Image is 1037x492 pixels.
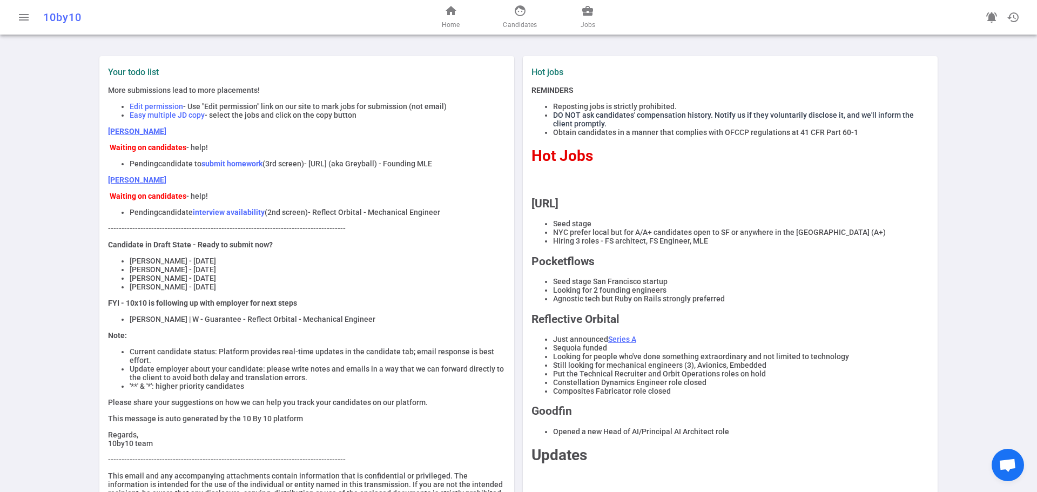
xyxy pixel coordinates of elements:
[553,286,929,294] li: Looking for 2 founding engineers
[108,398,506,407] p: Please share your suggestions on how we can help you track your candidates on our platform.
[531,147,593,165] span: Hot Jobs
[531,86,574,95] strong: REMINDERS
[130,282,506,291] li: [PERSON_NAME] - [DATE]
[130,257,506,265] li: [PERSON_NAME] - [DATE]
[108,127,166,136] a: [PERSON_NAME]
[992,449,1024,481] a: Open chat
[108,86,260,95] span: More submissions lead to more placements!
[108,331,127,340] strong: Note:
[110,192,186,200] strong: Waiting on candidates
[130,159,158,168] span: Pending
[581,4,595,30] a: Jobs
[581,19,595,30] span: Jobs
[553,219,929,228] li: Seed stage
[193,208,265,217] strong: interview availability
[130,315,506,323] li: [PERSON_NAME] | W - Guarantee - Reflect Orbital - Mechanical Engineer
[130,382,506,390] li: '**' & '*': higher priority candidates
[553,343,929,352] li: Sequoia funded
[13,6,35,28] button: Open menu
[531,405,929,417] h2: Goodfin
[108,240,273,249] strong: Candidate in Draft State - Ready to submit now?
[553,237,929,245] li: Hiring 3 roles - FS architect, FS Engineer, MLE
[265,208,308,217] span: (2nd screen)
[553,335,929,343] li: Just announced
[158,159,201,168] span: candidate to
[108,67,506,77] label: Your todo list
[108,455,506,464] p: ----------------------------------------------------------------------------------------
[110,143,186,152] strong: Waiting on candidates
[201,159,262,168] strong: submit homework
[553,427,929,436] li: Opened a new Head of AI/Principal AI Architect role
[130,111,205,119] span: Easy multiple JD copy
[130,208,158,217] span: Pending
[262,159,304,168] span: (3rd screen)
[17,11,30,24] span: menu
[553,352,929,361] li: Looking for people who've done something extraordinary and not limited to technology
[581,4,594,17] span: business_center
[108,414,506,423] p: This message is auto generated by the 10 By 10 platform
[130,265,506,274] li: [PERSON_NAME] - [DATE]
[553,277,929,286] li: Seed stage San Francisco startup
[205,111,356,119] span: - select the jobs and click on the copy button
[183,102,447,111] span: - Use "Edit permission" link on our site to mark jobs for submission (not email)
[553,369,929,378] li: Put the Technical Recruiter and Orbit Operations roles on hold
[608,335,636,343] a: Series A
[531,197,929,210] h2: [URL]
[553,387,929,395] li: Composites Fabricator role closed
[553,111,914,128] span: DO NOT ask candidates' compensation history. Notify us if they voluntarily disclose it, and we'll...
[158,208,193,217] span: candidate
[503,19,537,30] span: Candidates
[503,4,537,30] a: Candidates
[130,365,506,382] li: Update employer about your candidate: please write notes and emails in a way that we can forward ...
[108,224,506,233] p: ----------------------------------------------------------------------------------------
[553,228,929,237] li: NYC prefer local but for A/A+ candidates open to SF or anywhere in the [GEOGRAPHIC_DATA] (A+)
[985,11,998,24] span: notifications_active
[531,313,929,326] h2: Reflective Orbital
[553,378,929,387] li: Constellation Dynamics Engineer role closed
[1002,6,1024,28] button: Open history
[108,176,166,184] a: [PERSON_NAME]
[186,143,208,152] span: - help!
[108,430,506,448] p: Regards, 10by10 team
[130,274,506,282] li: [PERSON_NAME] - [DATE]
[130,347,506,365] li: Current candidate status: Platform provides real-time updates in the candidate tab; email respons...
[981,6,1002,28] a: Go to see announcements
[553,361,929,369] li: Still looking for mechanical engineers (3), Avionics, Embedded
[531,446,929,464] h1: Updates
[308,208,440,217] span: - Reflect Orbital - Mechanical Engineer
[130,102,183,111] span: Edit permission
[514,4,527,17] span: face
[304,159,432,168] span: - [URL] (aka Greyball) - Founding MLE
[531,67,726,77] label: Hot jobs
[442,4,460,30] a: Home
[553,294,929,303] li: Agnostic tech but Ruby on Rails strongly preferred
[108,299,297,307] strong: FYI - 10x10 is following up with employer for next steps
[442,19,460,30] span: Home
[1007,11,1020,24] span: history
[445,4,457,17] span: home
[531,255,929,268] h2: Pocketflows
[186,192,208,200] span: - help!
[43,11,341,24] div: 10by10
[553,102,929,111] li: Reposting jobs is strictly prohibited.
[553,128,929,137] li: Obtain candidates in a manner that complies with OFCCP regulations at 41 CFR Part 60-1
